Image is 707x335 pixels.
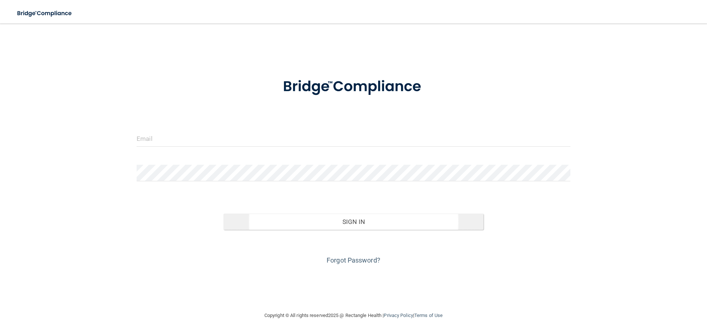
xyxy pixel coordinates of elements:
[224,214,484,230] button: Sign In
[219,304,488,327] div: Copyright © All rights reserved 2025 @ Rectangle Health | |
[137,130,570,147] input: Email
[384,313,413,318] a: Privacy Policy
[327,256,380,264] a: Forgot Password?
[11,6,79,21] img: bridge_compliance_login_screen.278c3ca4.svg
[414,313,443,318] a: Terms of Use
[268,68,439,106] img: bridge_compliance_login_screen.278c3ca4.svg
